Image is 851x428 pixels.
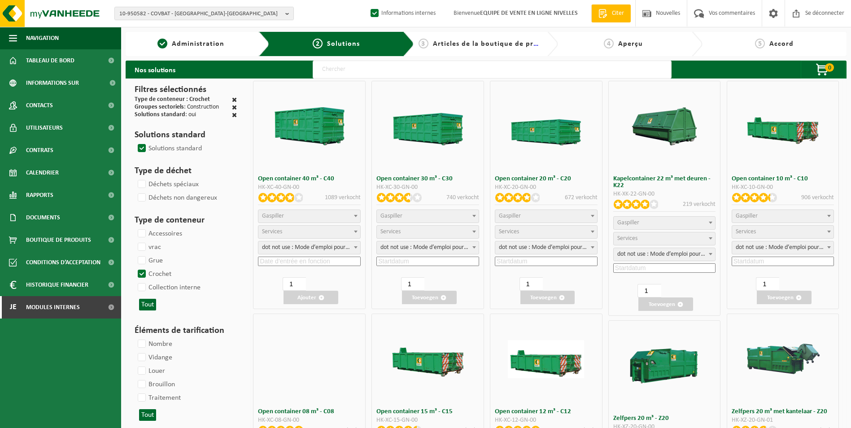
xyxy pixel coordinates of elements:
[285,355,334,362] img: HK-XC-08-GN-00
[283,277,306,291] input: 1
[380,213,402,219] span: Gaspiller
[26,206,60,229] span: Documents
[136,178,199,191] label: Déchets spéciaux
[136,351,172,364] label: Vidange
[825,63,834,72] span: 0
[736,228,756,235] span: Services
[136,378,175,391] label: Brouillon
[258,408,361,415] h3: Open container 08 m³ - C08
[136,267,171,281] label: Crochet
[297,295,316,301] font: Ajouter
[613,248,716,261] span: dot not use : Manual voor MyVanheede
[119,7,282,21] span: 10-950582 - COVBAT - [GEOGRAPHIC_DATA]-[GEOGRAPHIC_DATA]
[617,219,639,226] span: Gaspiller
[732,417,834,424] div: HK-XZ-20-GN-01
[135,96,210,103] span: Type de conteneur : Crochet
[736,213,758,219] span: Gaspiller
[136,227,182,240] label: Accessoires
[801,193,834,202] p: 906 verkocht
[495,175,598,182] h3: Open container 20 m³ - C20
[755,39,765,48] span: 5
[390,107,466,145] img: HK-XC-30-GN-00
[732,408,834,415] h3: Zelfpers 20 m³ met kantelaar - Z20
[613,263,716,273] input: Startdatum
[276,39,396,49] a: 2Solutions
[258,417,361,424] div: HK-XC-08-GN-00
[136,254,163,267] label: Grue
[519,277,543,291] input: 1
[390,340,466,378] img: HK-XC-15-GN-00
[26,117,63,139] span: Utilisateurs
[136,142,202,155] label: Solutions standard
[638,297,693,311] button: Toevoegen
[637,284,661,297] input: 1
[157,39,167,48] span: 1
[732,241,834,254] span: dot not use : Manual voor MyVanheede
[9,296,17,319] span: Je
[26,274,88,296] span: Historique financier
[520,291,575,304] button: Toevoegen
[756,277,779,291] input: 1
[499,228,519,235] span: Services
[258,241,360,254] span: dot not use : Manual voor MyVanheede
[563,39,684,49] a: 4Aperçu
[313,39,323,48] span: 2
[136,240,161,254] label: vrac
[495,184,598,191] div: HK-XC-20-GN-00
[26,94,53,117] span: Contacts
[126,61,184,79] h2: Nos solutions
[135,164,237,178] h3: Type de déchet
[604,39,614,48] span: 4
[135,104,184,110] span: Groupes sectoriels
[732,241,834,254] span: dot not use : Manual voor MyVanheede
[377,241,479,254] span: dot not use : Manual voor MyVanheede
[26,251,100,274] span: Conditions d’acceptation
[419,39,428,48] span: 3
[402,291,457,304] button: Toevoegen
[26,296,80,319] span: Modules internes
[626,328,703,404] img: HK-XZ-20-GN-00
[376,241,479,254] span: dot not use : Manual voor MyVanheede
[376,417,479,424] div: HK-XC-15-GN-00
[135,111,185,118] span: Solutions standard
[130,39,252,49] a: 1Administration
[258,257,361,266] input: Date d’entrée en fonction
[480,10,578,17] strong: EQUIPE DE VENTE EN LIGNE NIVELLES
[258,241,361,254] span: dot not use : Manual voor MyVanheede
[801,61,846,79] button: 0
[745,340,821,378] img: HK-XZ-20-GN-01
[769,40,794,48] span: Accord
[135,128,237,142] h3: Solutions standard
[745,107,821,145] img: HK-XC-10-GN-00
[26,27,59,49] span: Navigation
[271,107,348,145] img: HK-XC-40-GN-00
[508,340,584,378] img: HK-XC-12-GN-00
[613,175,716,189] h3: Kapelcontainer 22 m³ met deuren - K22
[26,229,91,251] span: Boutique de produits
[419,39,540,49] a: 3Articles de la boutique de produits
[508,107,584,145] img: HK-XC-20-GN-00
[707,39,842,49] a: 5Accord
[262,228,282,235] span: Services
[376,408,479,415] h3: Open container 15 m³ - C15
[26,184,53,206] span: Rapports
[433,40,555,48] span: Articles de la boutique de produits
[446,193,479,202] p: 740 verkocht
[626,107,703,145] img: HK-XK-22-GN-00
[376,257,479,266] input: Startdatum
[26,49,74,72] span: Tableau de bord
[135,112,196,119] div: : oui
[683,200,716,209] p: 219 verkocht
[327,40,360,48] span: Solutions
[495,417,598,424] div: HK-XC-12-GN-00
[454,10,578,17] font: Bienvenue
[135,104,219,112] div: : Construction
[26,139,53,162] span: Contrats
[136,191,217,205] label: Déchets non dangereux
[499,213,521,219] span: Gaspiller
[495,241,597,254] span: dot not use : Manual voor MyVanheede
[380,228,401,235] span: Services
[614,248,716,261] span: dot not use : Manual voor MyVanheede
[376,184,479,191] div: HK-XC-30-GN-00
